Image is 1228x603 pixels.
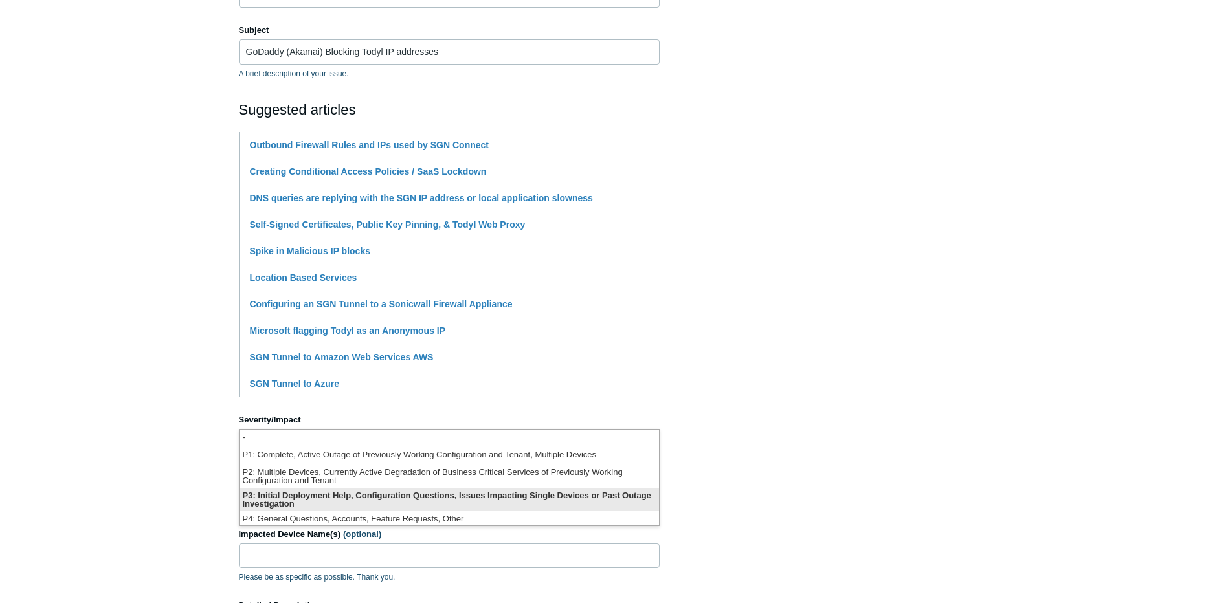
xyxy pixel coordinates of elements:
a: SGN Tunnel to Amazon Web Services AWS [250,352,434,362]
li: P2: Multiple Devices, Currently Active Degradation of Business Critical Services of Previously Wo... [240,465,659,488]
h2: Suggested articles [239,99,660,120]
a: Microsoft flagging Todyl as an Anonymous IP [250,325,446,336]
label: Subject [239,24,660,37]
a: Spike in Malicious IP blocks [250,246,370,256]
label: Impacted Device Name(s) [239,528,660,541]
li: P4: General Questions, Accounts, Feature Requests, Other [240,511,659,529]
label: Severity/Impact [239,413,660,426]
p: Please be as specific as possible. Thank you. [239,571,660,583]
a: Self-Signed Certificates, Public Key Pinning, & Todyl Web Proxy [250,219,526,230]
span: (optional) [343,529,381,539]
p: A brief description of your issue. [239,68,660,80]
li: P3: Initial Deployment Help, Configuration Questions, Issues Impacting Single Devices or Past Out... [240,488,659,511]
a: Outbound Firewall Rules and IPs used by SGN Connect [250,140,489,150]
a: Creating Conditional Access Policies / SaaS Lockdown [250,166,487,177]
a: Configuring an SGN Tunnel to a Sonicwall Firewall Appliance [250,299,513,309]
a: DNS queries are replying with the SGN IP address or local application slowness [250,193,593,203]
li: - [240,430,659,447]
li: P1: Complete, Active Outage of Previously Working Configuration and Tenant, Multiple Devices [240,447,659,465]
a: SGN Tunnel to Azure [250,378,339,389]
a: Location Based Services [250,272,357,283]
